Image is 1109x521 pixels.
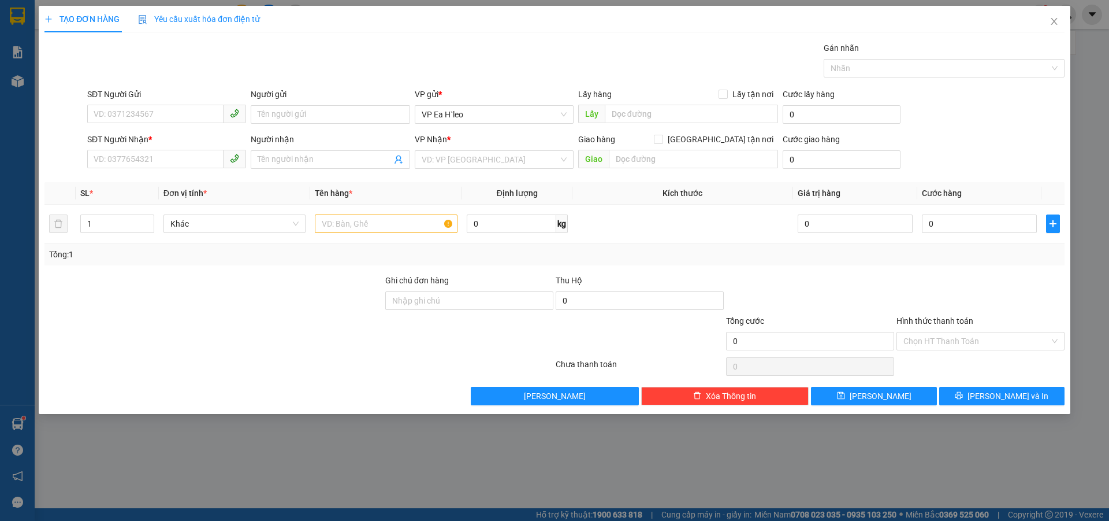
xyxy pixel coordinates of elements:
[87,133,246,146] div: SĐT Người Nhận
[471,387,639,405] button: [PERSON_NAME]
[385,276,449,285] label: Ghi chú đơn hàng
[783,150,900,169] input: Cước giao hàng
[251,133,410,146] div: Người nhận
[726,316,764,326] span: Tổng cước
[693,391,701,401] span: delete
[49,248,428,261] div: Tổng: 1
[663,133,778,146] span: [GEOGRAPHIC_DATA] tận nơi
[315,189,352,198] span: Tên hàng
[939,387,1065,405] button: printer[PERSON_NAME] và In
[49,215,68,233] button: delete
[798,215,913,233] input: 0
[955,391,963,401] span: printer
[394,155,403,164] span: user-add
[251,88,410,101] div: Người gửi
[728,88,778,101] span: Lấy tận nơi
[230,109,239,118] span: phone
[1047,219,1059,228] span: plus
[578,150,609,168] span: Giao
[385,291,553,310] input: Ghi chú đơn hàng
[138,15,147,24] img: icon
[1050,17,1059,26] span: close
[578,90,612,99] span: Lấy hàng
[87,88,246,101] div: SĐT Người Gửi
[706,390,756,402] span: Xóa Thông tin
[837,391,845,401] span: save
[163,189,207,198] span: Đơn vị tính
[497,189,538,198] span: Định lượng
[783,105,900,124] input: Cước lấy hàng
[230,154,239,163] span: phone
[44,14,120,24] span: TẠO ĐƠN HÀNG
[170,215,299,232] span: Khác
[1038,6,1070,38] button: Close
[783,90,835,99] label: Cước lấy hàng
[524,390,586,402] span: [PERSON_NAME]
[922,189,962,198] span: Cước hàng
[415,88,574,101] div: VP gửi
[783,135,840,144] label: Cước giao hàng
[824,43,859,53] label: Gán nhãn
[422,106,567,123] span: VP Ea H`leo
[663,189,702,198] span: Kích thước
[138,14,260,24] span: Yêu cầu xuất hóa đơn điện tử
[811,387,936,405] button: save[PERSON_NAME]
[556,215,568,233] span: kg
[80,189,90,198] span: SL
[798,189,840,198] span: Giá trị hàng
[850,390,911,402] span: [PERSON_NAME]
[967,390,1048,402] span: [PERSON_NAME] và In
[641,387,809,405] button: deleteXóa Thông tin
[415,135,447,144] span: VP Nhận
[44,15,53,23] span: plus
[1046,215,1060,233] button: plus
[554,358,725,378] div: Chưa thanh toán
[578,105,605,123] span: Lấy
[556,276,582,285] span: Thu Hộ
[578,135,615,144] span: Giao hàng
[315,215,457,233] input: VD: Bàn, Ghế
[896,316,973,326] label: Hình thức thanh toán
[609,150,778,168] input: Dọc đường
[605,105,778,123] input: Dọc đường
